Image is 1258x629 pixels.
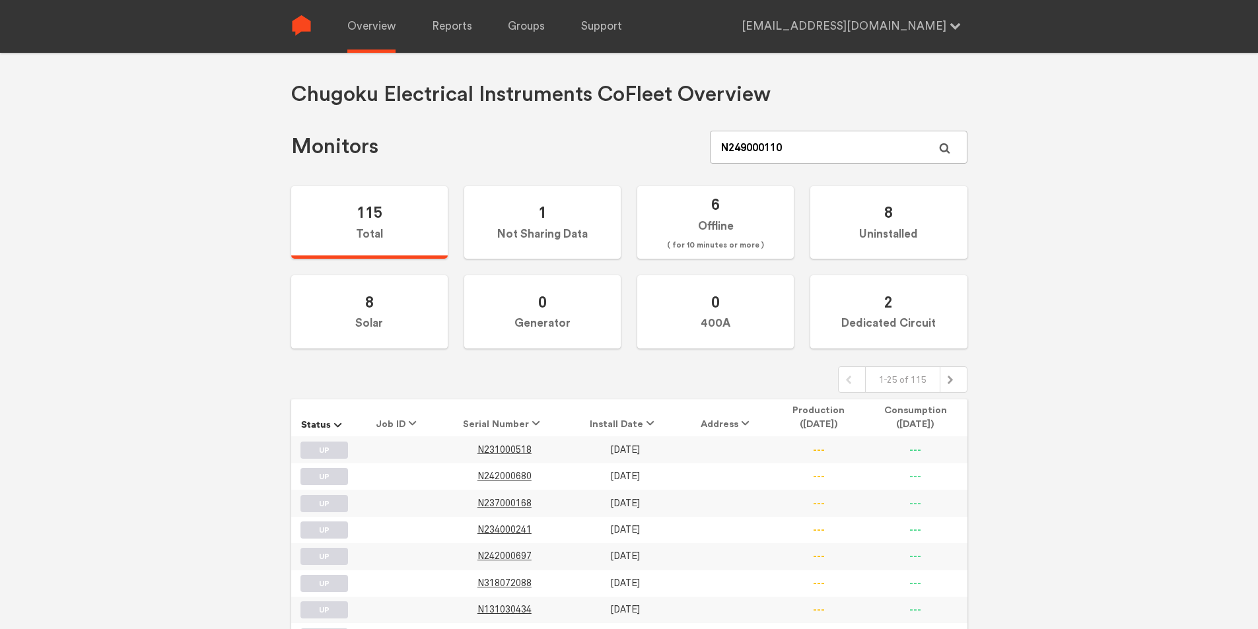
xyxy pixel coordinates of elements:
[291,186,448,259] label: Total
[610,471,640,482] span: [DATE]
[365,292,374,312] span: 8
[477,578,532,589] span: N318072088
[864,543,967,570] td: ---
[477,550,532,562] span: N242000697
[610,444,640,455] span: [DATE]
[774,543,864,570] td: ---
[300,468,348,485] label: UP
[477,578,532,588] a: N318072088
[477,524,532,535] span: N234000241
[538,203,547,222] span: 1
[610,498,640,509] span: [DATE]
[300,442,348,459] label: UP
[637,186,794,259] label: Offline
[358,399,440,436] th: Job ID
[667,238,764,253] span: ( for 10 minutes or more )
[440,399,569,436] th: Serial Number
[884,203,893,222] span: 8
[477,498,532,509] span: N237000168
[774,436,864,463] td: ---
[291,275,448,348] label: Solar
[357,203,382,222] span: 115
[291,133,378,160] h1: Monitors
[610,550,640,562] span: [DATE]
[291,399,358,436] th: Status
[477,605,532,614] a: N131030434
[865,367,940,392] div: 1-25 of 115
[291,15,312,36] img: Sense Logo
[610,604,640,615] span: [DATE]
[291,81,771,108] h1: Chugoku Electrical Instruments Co Fleet Overview
[477,471,532,482] span: N242000680
[810,186,967,259] label: Uninstalled
[300,575,348,592] label: UP
[864,399,967,436] th: Consumption ([DATE])
[300,601,348,618] label: UP
[810,275,967,348] label: Dedicated Circuit
[864,490,967,516] td: ---
[477,471,532,481] a: N242000680
[610,578,640,589] span: [DATE]
[637,275,794,348] label: 400A
[774,399,864,436] th: Production ([DATE])
[477,444,532,455] span: N231000518
[477,551,532,561] a: N242000697
[864,570,967,597] td: ---
[538,292,547,312] span: 0
[774,463,864,490] td: ---
[464,275,621,348] label: Generator
[774,490,864,516] td: ---
[681,399,773,436] th: Address
[864,517,967,543] td: ---
[864,597,967,623] td: ---
[774,517,864,543] td: ---
[300,548,348,565] label: UP
[610,524,640,535] span: [DATE]
[884,292,893,312] span: 2
[710,131,967,164] input: Serial Number, job ID, name, address
[477,525,532,535] a: N234000241
[774,570,864,597] td: ---
[477,445,532,455] a: N231000518
[864,463,967,490] td: ---
[464,186,621,259] label: Not Sharing Data
[300,521,348,539] label: UP
[477,604,532,615] span: N131030434
[711,292,720,312] span: 0
[774,597,864,623] td: ---
[300,495,348,512] label: UP
[711,195,720,214] span: 6
[477,498,532,508] a: N237000168
[864,436,967,463] td: ---
[569,399,681,436] th: Install Date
